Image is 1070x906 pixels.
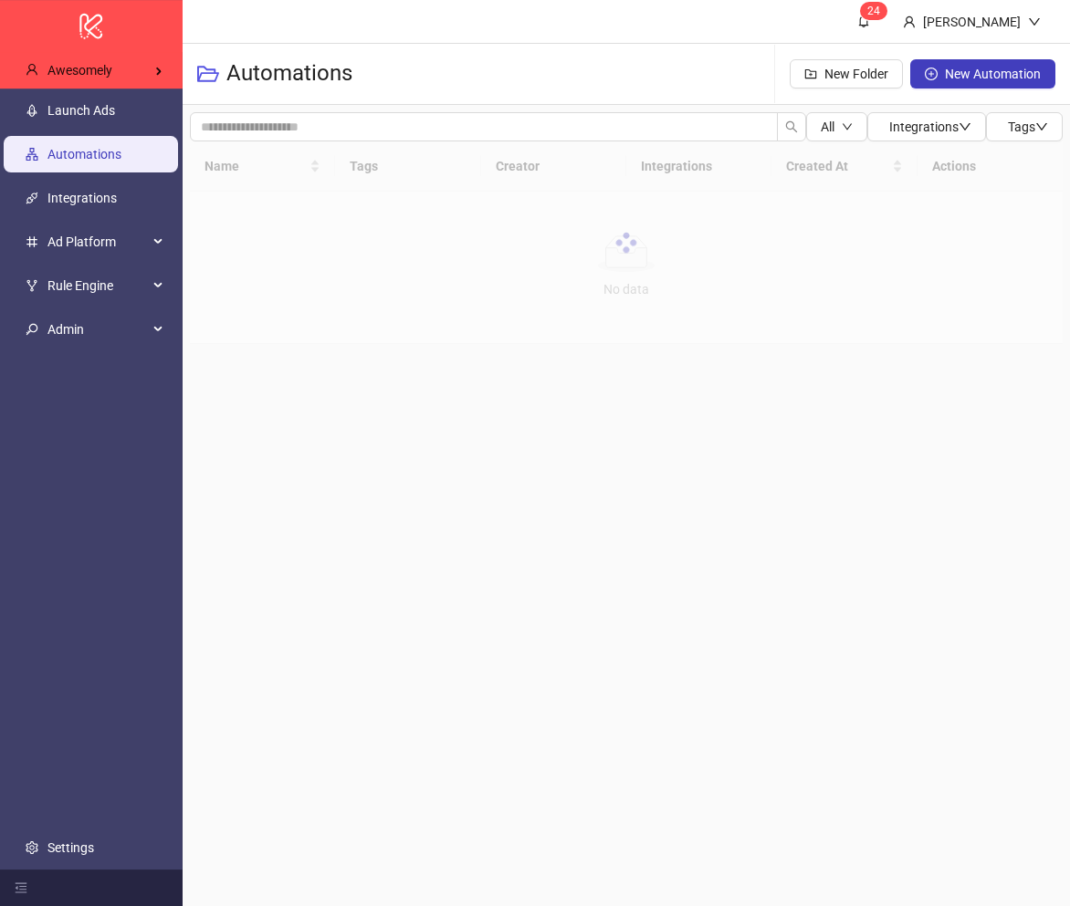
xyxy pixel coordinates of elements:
span: New Folder [824,67,888,81]
button: New Automation [910,59,1055,89]
div: [PERSON_NAME] [916,12,1028,32]
span: down [959,120,971,133]
span: fork [26,279,38,292]
sup: 24 [860,2,887,20]
a: Integrations [47,191,117,205]
button: Tagsdown [986,112,1063,141]
span: down [842,121,853,132]
h3: Automations [226,59,352,89]
button: New Folder [790,59,903,89]
span: down [1028,16,1041,28]
span: Integrations [889,120,971,134]
span: plus-circle [925,68,938,80]
span: All [821,120,834,134]
a: Automations [47,147,121,161]
span: Tags [1008,120,1048,134]
span: search [785,120,798,133]
a: Settings [47,840,94,855]
span: bell [857,15,870,27]
button: Alldown [806,112,867,141]
span: down [1035,120,1048,133]
span: folder-open [197,63,219,85]
span: Awesomely [47,63,112,78]
span: Admin [47,311,148,348]
button: Integrationsdown [867,112,986,141]
span: number [26,235,38,248]
span: user [903,16,916,28]
span: menu-fold [15,881,27,894]
span: folder-add [804,68,817,80]
span: 4 [874,5,880,17]
span: Ad Platform [47,224,148,260]
span: user [26,63,38,76]
span: Rule Engine [47,267,148,304]
a: Launch Ads [47,103,115,118]
span: key [26,323,38,336]
span: 2 [867,5,874,17]
span: New Automation [945,67,1041,81]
